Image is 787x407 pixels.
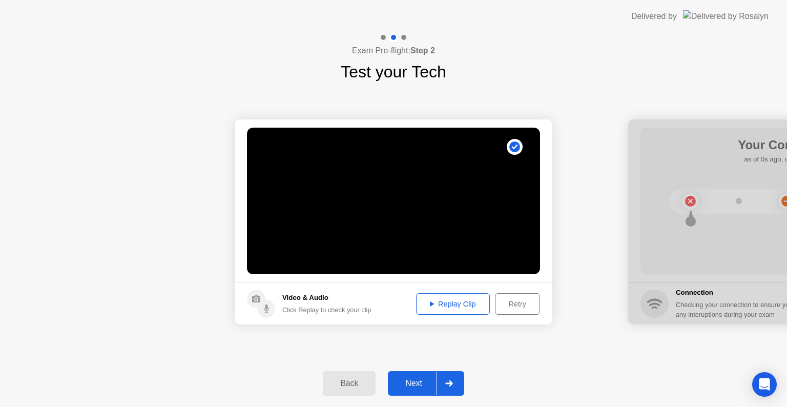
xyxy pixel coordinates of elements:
[495,293,540,315] button: Retry
[282,293,371,303] h5: Video & Audio
[416,293,490,315] button: Replay Clip
[499,300,536,308] div: Retry
[323,371,376,396] button: Back
[683,10,769,22] img: Delivered by Rosalyn
[326,379,372,388] div: Back
[282,305,371,315] div: Click Replay to check your clip
[388,371,464,396] button: Next
[420,300,486,308] div: Replay Clip
[391,379,437,388] div: Next
[341,59,446,84] h1: Test your Tech
[631,10,677,23] div: Delivered by
[352,45,435,57] h4: Exam Pre-flight:
[410,46,435,55] b: Step 2
[752,372,777,397] div: Open Intercom Messenger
